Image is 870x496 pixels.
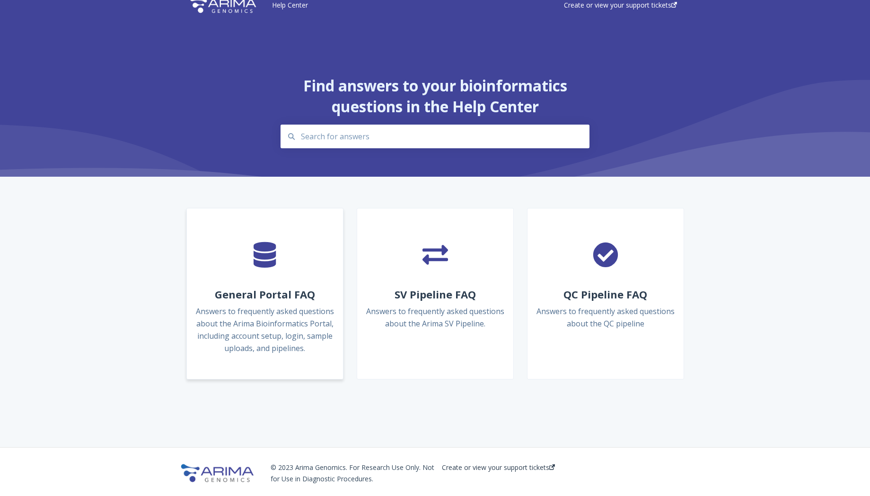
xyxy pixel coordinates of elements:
[527,208,684,379] a:  QC Pipeline FAQ Answers to frequently asked questions about the QC pipeline
[422,242,448,268] span: 
[295,126,575,147] input: Search for answers
[593,242,618,268] span: 
[365,305,506,330] h5: Answers to frequently asked questions about the Arima SV Pipeline.
[177,460,258,486] img: company logo
[194,287,335,301] h3: General Portal FAQ
[271,462,435,485] div: © 2023 Arima Genomics. For Research Use Only. Not for Use in Diagnostic Procedures.
[365,287,506,301] h3: SV Pipeline FAQ
[272,0,535,9] a: Help Center
[254,242,276,268] span: 
[535,305,676,330] h5: Answers to frequently asked questions about the QC pipeline
[442,464,555,471] a: Create or view your support tickets
[194,305,335,354] h5: Answers to frequently asked questions about the Arima Bioinformatics Portal, including account se...
[357,208,514,379] a:  SV Pipeline FAQ Answers to frequently asked questions about the Arima SV Pipeline.
[186,208,343,379] a:  General Portal FAQ Answers to frequently asked questions about the Arima Bioinformatics Portal,...
[535,287,676,301] h3: QC Pipeline FAQ
[281,75,589,117] div: Find answers to your bioinformatics questions in the Help Center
